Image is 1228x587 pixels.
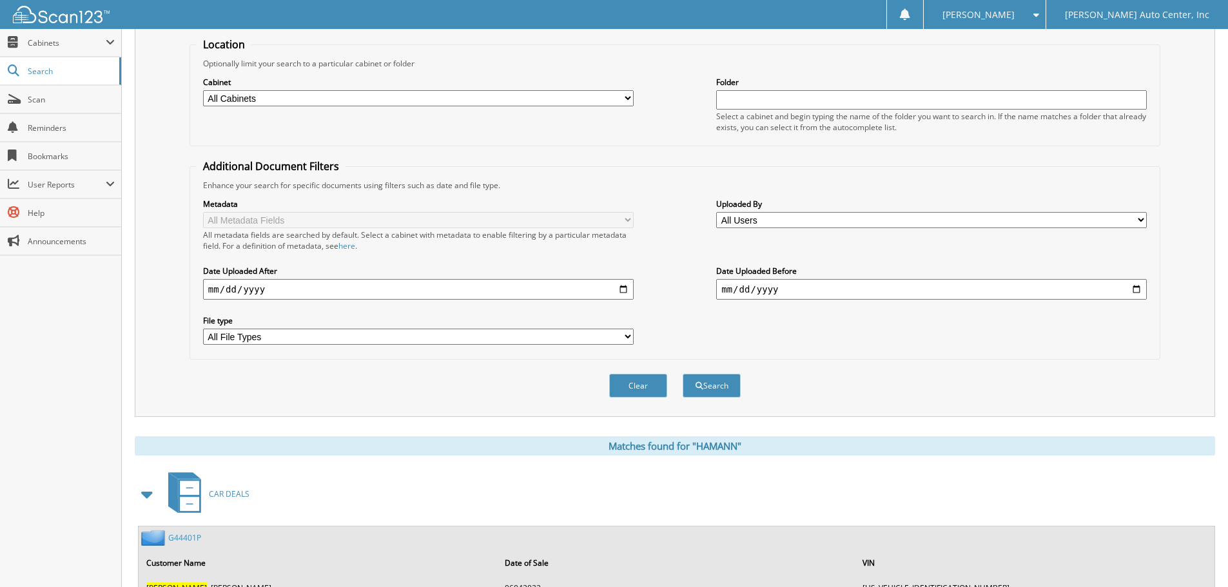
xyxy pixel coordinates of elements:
span: Help [28,207,115,218]
div: Select a cabinet and begin typing the name of the folder you want to search in. If the name match... [716,111,1147,133]
input: start [203,279,634,300]
span: Scan [28,94,115,105]
legend: Additional Document Filters [197,159,346,173]
label: Date Uploaded After [203,265,634,276]
span: [PERSON_NAME] Auto Center, Inc [1065,11,1209,19]
label: Date Uploaded Before [716,265,1147,276]
label: Metadata [203,198,634,209]
th: VIN [856,550,1213,576]
img: scan123-logo-white.svg [13,6,110,23]
a: G44401P [168,532,201,543]
span: Reminders [28,122,115,133]
th: Customer Name [140,550,497,576]
button: Search [683,374,741,398]
div: Optionally limit your search to a particular cabinet or folder [197,58,1153,69]
label: Folder [716,77,1147,88]
span: User Reports [28,179,106,190]
div: All metadata fields are searched by default. Select a cabinet with metadata to enable filtering b... [203,229,634,251]
th: Date of Sale [498,550,855,576]
label: Uploaded By [716,198,1147,209]
span: [PERSON_NAME] [942,11,1015,19]
span: Announcements [28,236,115,247]
label: File type [203,315,634,326]
label: Cabinet [203,77,634,88]
span: CAR DEALS [209,488,249,499]
span: Cabinets [28,37,106,48]
a: here [338,240,355,251]
span: Bookmarks [28,151,115,162]
img: folder2.png [141,530,168,546]
div: Enhance your search for specific documents using filters such as date and file type. [197,180,1153,191]
input: end [716,279,1147,300]
a: CAR DEALS [161,468,249,519]
div: Matches found for "HAMANN" [135,436,1215,456]
span: Search [28,66,113,77]
legend: Location [197,37,251,52]
button: Clear [609,374,667,398]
